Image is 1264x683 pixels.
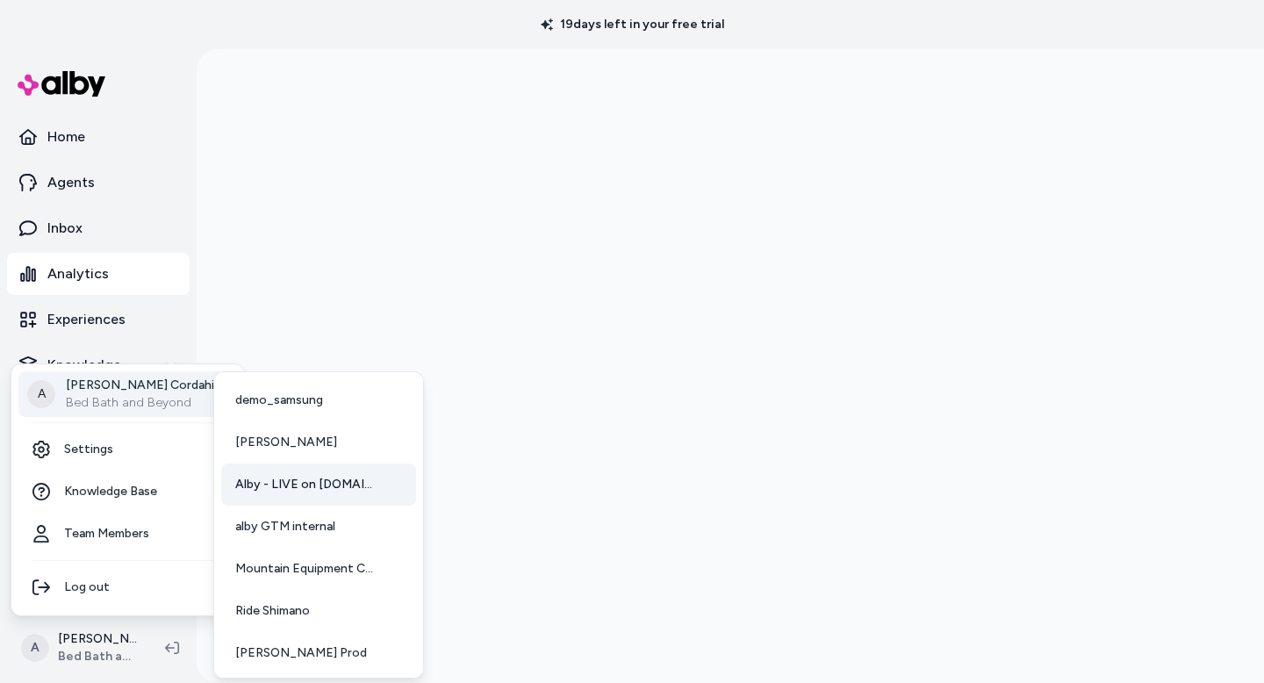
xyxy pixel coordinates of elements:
span: [PERSON_NAME] Prod [235,644,367,662]
a: Team Members [18,513,237,555]
a: Settings [18,428,237,471]
span: Alby - LIVE on [DOMAIN_NAME] [235,476,381,493]
span: alby GTM internal [235,518,335,536]
div: Log out [18,566,237,608]
p: Bed Bath and Beyond [66,394,214,412]
span: Ride Shimano [235,602,310,620]
span: [PERSON_NAME] [235,434,337,451]
span: demo_samsung [235,392,323,409]
span: A [27,380,55,408]
p: [PERSON_NAME] Cordahi [66,377,214,394]
span: Knowledge Base [64,483,157,500]
span: Mountain Equipment Company [235,560,380,578]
